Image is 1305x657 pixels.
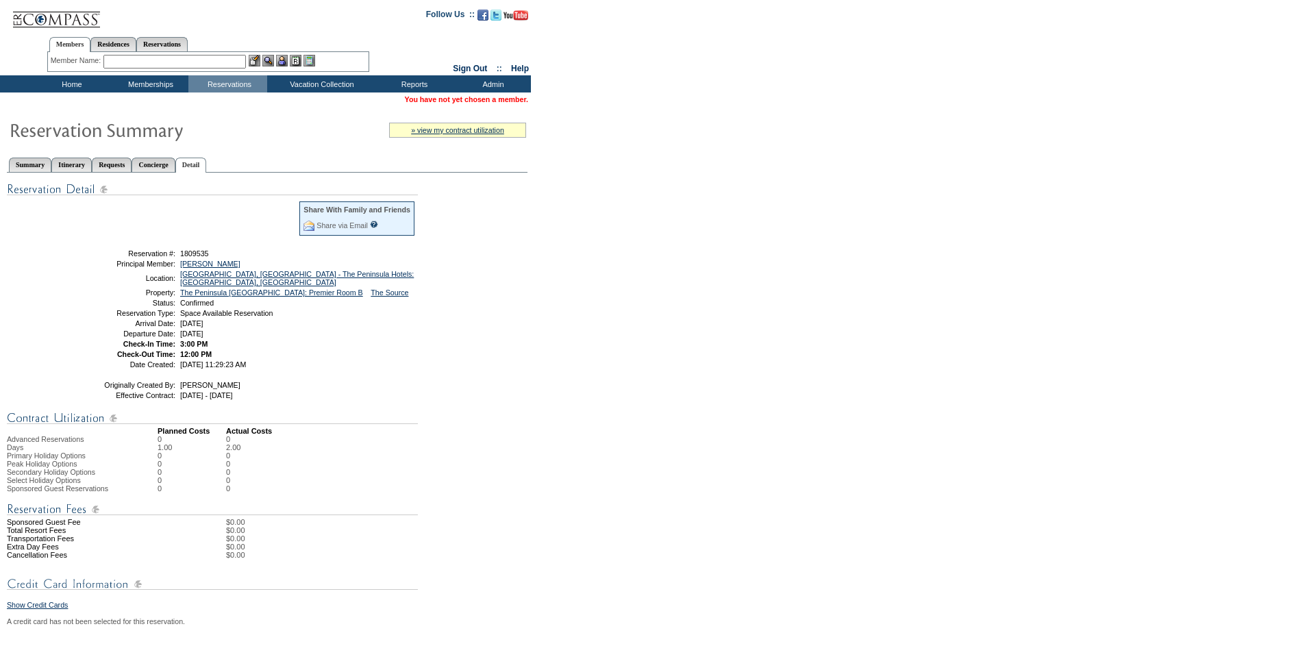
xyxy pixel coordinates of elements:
[77,309,175,317] td: Reservation Type:
[9,158,51,172] a: Summary
[276,55,288,66] img: Impersonate
[158,468,226,476] td: 0
[180,391,233,399] span: [DATE] - [DATE]
[77,249,175,258] td: Reservation #:
[226,435,240,443] td: 0
[477,14,488,22] a: Become our fan on Facebook
[49,37,91,52] a: Members
[7,601,68,609] a: Show Credit Cards
[226,534,527,543] td: $0.00
[7,468,95,476] span: Secondary Holiday Options
[426,8,475,25] td: Follow Us ::
[226,460,240,468] td: 0
[7,534,158,543] td: Transportation Fees
[303,206,410,214] div: Share With Family and Friends
[158,460,226,468] td: 0
[180,260,240,268] a: [PERSON_NAME]
[7,518,158,526] td: Sponsored Guest Fee
[490,10,501,21] img: Follow us on Twitter
[7,575,418,593] img: Credit Card Information
[158,427,226,435] td: Planned Costs
[7,435,84,443] span: Advanced Reservations
[31,75,110,92] td: Home
[511,64,529,73] a: Help
[180,381,240,389] span: [PERSON_NAME]
[158,443,226,451] td: 1.00
[158,435,226,443] td: 0
[77,381,175,389] td: Originally Created By:
[180,249,209,258] span: 1809535
[77,330,175,338] td: Departure Date:
[267,75,373,92] td: Vacation Collection
[303,55,315,66] img: b_calculator.gif
[180,299,214,307] span: Confirmed
[411,126,504,134] a: » view my contract utilization
[180,270,414,286] a: [GEOGRAPHIC_DATA], [GEOGRAPHIC_DATA] - The Peninsula Hotels: [GEOGRAPHIC_DATA], [GEOGRAPHIC_DATA]
[7,443,23,451] span: Days
[453,64,487,73] a: Sign Out
[504,14,528,22] a: Subscribe to our YouTube Channel
[175,158,207,173] a: Detail
[226,427,527,435] td: Actual Costs
[262,55,274,66] img: View
[158,451,226,460] td: 0
[90,37,136,51] a: Residences
[7,543,158,551] td: Extra Day Fees
[7,451,86,460] span: Primary Holiday Options
[180,330,203,338] span: [DATE]
[7,476,81,484] span: Select Holiday Options
[452,75,531,92] td: Admin
[373,75,452,92] td: Reports
[316,221,368,230] a: Share via Email
[226,451,240,460] td: 0
[77,360,175,369] td: Date Created:
[188,75,267,92] td: Reservations
[7,617,527,625] div: A credit card has not been selected for this reservation.
[158,484,226,493] td: 0
[180,288,363,297] a: The Peninsula [GEOGRAPHIC_DATA]: Premier Room B
[7,551,158,559] td: Cancellation Fees
[226,443,240,451] td: 2.00
[371,288,408,297] a: The Source
[180,360,246,369] span: [DATE] 11:29:23 AM
[180,350,212,358] span: 12:00 PM
[51,55,103,66] div: Member Name:
[226,551,527,559] td: $0.00
[226,518,527,526] td: $0.00
[77,288,175,297] td: Property:
[7,460,77,468] span: Peak Holiday Options
[477,10,488,21] img: Become our fan on Facebook
[226,526,527,534] td: $0.00
[490,14,501,22] a: Follow us on Twitter
[504,10,528,21] img: Subscribe to our YouTube Channel
[77,270,175,286] td: Location:
[249,55,260,66] img: b_edit.gif
[7,484,108,493] span: Sponsored Guest Reservations
[290,55,301,66] img: Reservations
[370,221,378,228] input: What is this?
[132,158,175,172] a: Concierge
[405,95,528,103] span: You have not yet chosen a member.
[117,350,175,358] strong: Check-Out Time:
[497,64,502,73] span: ::
[226,543,527,551] td: $0.00
[158,476,226,484] td: 0
[7,501,418,518] img: Reservation Fees
[7,526,158,534] td: Total Resort Fees
[226,468,240,476] td: 0
[180,319,203,327] span: [DATE]
[51,158,92,172] a: Itinerary
[226,476,240,484] td: 0
[136,37,188,51] a: Reservations
[110,75,188,92] td: Memberships
[7,410,418,427] img: Contract Utilization
[77,260,175,268] td: Principal Member:
[77,299,175,307] td: Status:
[77,391,175,399] td: Effective Contract:
[180,340,208,348] span: 3:00 PM
[92,158,132,172] a: Requests
[226,484,240,493] td: 0
[9,116,283,143] img: Reservaton Summary
[7,181,418,198] img: Reservation Detail
[180,309,273,317] span: Space Available Reservation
